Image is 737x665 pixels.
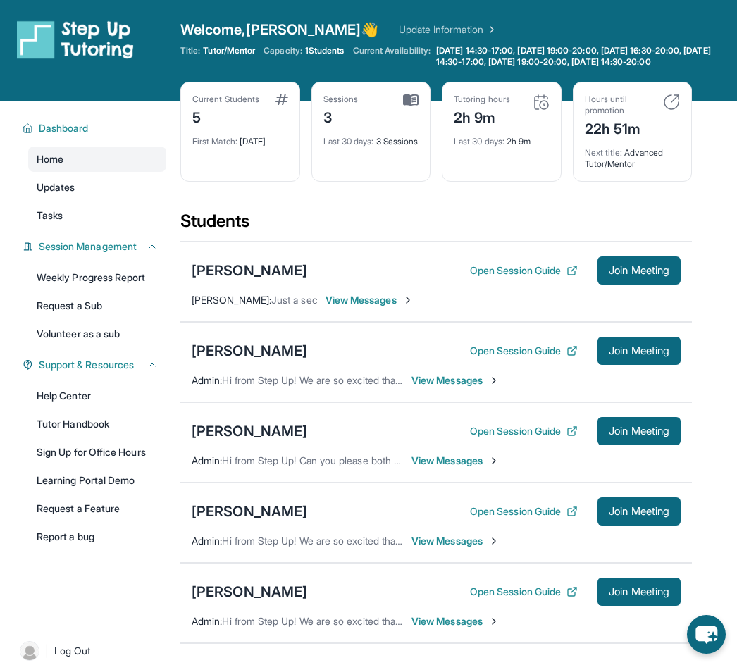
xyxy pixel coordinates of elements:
[323,136,374,147] span: Last 30 days :
[192,582,307,602] div: [PERSON_NAME]
[192,535,222,547] span: Admin :
[20,641,39,661] img: user-img
[454,94,510,105] div: Tutoring hours
[454,128,550,147] div: 2h 9m
[275,94,288,105] img: card
[33,240,158,254] button: Session Management
[585,139,681,170] div: Advanced Tutor/Mentor
[533,94,550,111] img: card
[597,497,681,526] button: Join Meeting
[39,240,137,254] span: Session Management
[271,294,317,306] span: Just a sec
[192,105,259,128] div: 5
[33,358,158,372] button: Support & Resources
[454,136,504,147] span: Last 30 days :
[192,341,307,361] div: [PERSON_NAME]
[488,535,500,547] img: Chevron-Right
[411,454,500,468] span: View Messages
[454,105,510,128] div: 2h 9m
[411,534,500,548] span: View Messages
[433,45,737,68] a: [DATE] 14:30-17:00, [DATE] 19:00-20:00, [DATE] 16:30-20:00, [DATE] 14:30-17:00, [DATE] 19:00-20:0...
[585,116,655,139] div: 22h 51m
[192,136,237,147] span: First Match :
[323,128,419,147] div: 3 Sessions
[28,147,166,172] a: Home
[28,411,166,437] a: Tutor Handbook
[470,504,578,518] button: Open Session Guide
[305,45,345,56] span: 1 Students
[45,642,49,659] span: |
[687,615,726,654] button: chat-button
[323,94,359,105] div: Sessions
[597,578,681,606] button: Join Meeting
[411,373,500,387] span: View Messages
[470,585,578,599] button: Open Session Guide
[436,45,734,68] span: [DATE] 14:30-17:00, [DATE] 19:00-20:00, [DATE] 16:30-20:00, [DATE] 14:30-17:00, [DATE] 19:00-20:0...
[402,294,414,306] img: Chevron-Right
[33,121,158,135] button: Dashboard
[470,344,578,358] button: Open Session Guide
[488,375,500,386] img: Chevron-Right
[192,261,307,280] div: [PERSON_NAME]
[399,23,497,37] a: Update Information
[192,502,307,521] div: [PERSON_NAME]
[264,45,302,56] span: Capacity:
[597,337,681,365] button: Join Meeting
[326,293,414,307] span: View Messages
[609,347,669,355] span: Join Meeting
[192,615,222,627] span: Admin :
[597,417,681,445] button: Join Meeting
[192,94,259,105] div: Current Students
[28,383,166,409] a: Help Center
[203,45,255,56] span: Tutor/Mentor
[470,263,578,278] button: Open Session Guide
[37,209,63,223] span: Tasks
[28,524,166,549] a: Report a bug
[585,147,623,158] span: Next title :
[192,421,307,441] div: [PERSON_NAME]
[180,210,692,241] div: Students
[28,468,166,493] a: Learning Portal Demo
[353,45,431,68] span: Current Availability:
[470,424,578,438] button: Open Session Guide
[28,496,166,521] a: Request a Feature
[28,175,166,200] a: Updates
[39,358,134,372] span: Support & Resources
[180,20,379,39] span: Welcome, [PERSON_NAME] 👋
[37,152,63,166] span: Home
[192,294,271,306] span: [PERSON_NAME] :
[192,128,288,147] div: [DATE]
[28,203,166,228] a: Tasks
[609,507,669,516] span: Join Meeting
[54,644,91,658] span: Log Out
[180,45,200,56] span: Title:
[403,94,419,106] img: card
[192,454,222,466] span: Admin :
[609,588,669,596] span: Join Meeting
[37,180,75,194] span: Updates
[28,440,166,465] a: Sign Up for Office Hours
[663,94,680,111] img: card
[411,614,500,628] span: View Messages
[28,321,166,347] a: Volunteer as a sub
[488,455,500,466] img: Chevron-Right
[28,265,166,290] a: Weekly Progress Report
[39,121,89,135] span: Dashboard
[192,374,222,386] span: Admin :
[609,427,669,435] span: Join Meeting
[609,266,669,275] span: Join Meeting
[488,616,500,627] img: Chevron-Right
[323,105,359,128] div: 3
[483,23,497,37] img: Chevron Right
[17,20,134,59] img: logo
[28,293,166,318] a: Request a Sub
[585,94,655,116] div: Hours until promotion
[597,256,681,285] button: Join Meeting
